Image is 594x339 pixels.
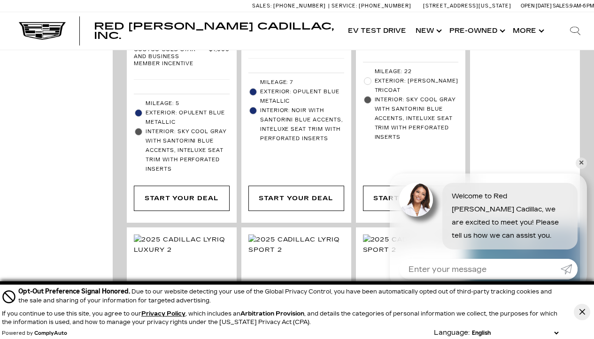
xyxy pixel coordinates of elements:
a: Sales: [PHONE_NUMBER] [252,3,328,8]
span: $1,000 [209,46,230,68]
li: Mileage: 7 [248,78,344,87]
a: Costco Gold Star and Business Member Incentive $1,000 [134,46,230,68]
a: Submit [561,259,578,279]
span: [PHONE_NUMBER] [359,3,411,9]
button: Close Button [574,304,590,320]
a: New [411,12,445,50]
span: 9 AM-6 PM [570,3,594,9]
p: If you continue to use this site, you agree to our , which includes an , and details the categori... [2,310,557,325]
a: EV Test Drive [343,12,411,50]
div: Start Your Deal [259,193,333,203]
input: Enter your message [399,259,561,279]
span: Interior: Noir with Santorini Blue accents, Inteluxe seat trim with Perforated inserts [260,106,344,143]
div: Start Your Deal [248,186,344,211]
span: Interior: Sky Cool Gray with Santorini Blue accents, Inteluxe seat trim with Perforated inserts [375,95,459,142]
div: Welcome to Red [PERSON_NAME] Cadillac, we are excited to meet you! Please tell us how we can assi... [442,183,578,249]
span: Exterior: [PERSON_NAME] Tricoat [375,76,459,95]
div: Start Your Deal [373,193,447,203]
div: Start Your Deal [145,193,219,203]
img: 2025 Cadillac LYRIQ Sport 2 [248,234,344,255]
span: Interior: Sky Cool Gray with Santorini Blue accents, Inteluxe seat trim with Perforated inserts [146,127,230,174]
span: Exterior: Opulent Blue Metallic [146,108,230,127]
select: Language Select [470,329,561,337]
span: Exterior: Opulent Blue Metallic [260,87,344,106]
img: 2025 Cadillac LYRIQ Luxury 2 [134,234,230,255]
li: Mileage: 5 [134,99,230,108]
a: Privacy Policy [141,310,185,317]
div: Language: [434,330,470,336]
a: Red [PERSON_NAME] Cadillac, Inc. [94,22,334,40]
span: Service: [332,3,357,9]
img: Cadillac Dark Logo with Cadillac White Text [19,22,66,40]
div: Start Your Deal [363,186,459,211]
a: [STREET_ADDRESS][US_STATE] [423,3,511,9]
img: 2025 Cadillac LYRIQ Sport 2 [363,234,459,255]
a: Pre-Owned [445,12,508,50]
button: More [508,12,547,50]
div: Powered by [2,331,67,336]
span: Sales: [553,3,570,9]
span: Sales: [252,3,272,9]
div: Due to our website detecting your use of the Global Privacy Control, you have been automatically ... [18,286,561,305]
span: Costco Gold Star and Business Member Incentive [134,46,209,68]
strong: Arbitration Provision [240,310,304,317]
span: Open [DATE] [521,3,552,9]
span: Opt-Out Preference Signal Honored . [18,287,131,295]
a: ComplyAuto [34,331,67,336]
li: Mileage: 22 [363,67,459,76]
span: [PHONE_NUMBER] [273,3,326,9]
span: Red [PERSON_NAME] Cadillac, Inc. [94,21,334,41]
div: Start Your Deal [134,186,230,211]
img: Agent profile photo [399,183,433,217]
a: Service: [PHONE_NUMBER] [328,3,414,8]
